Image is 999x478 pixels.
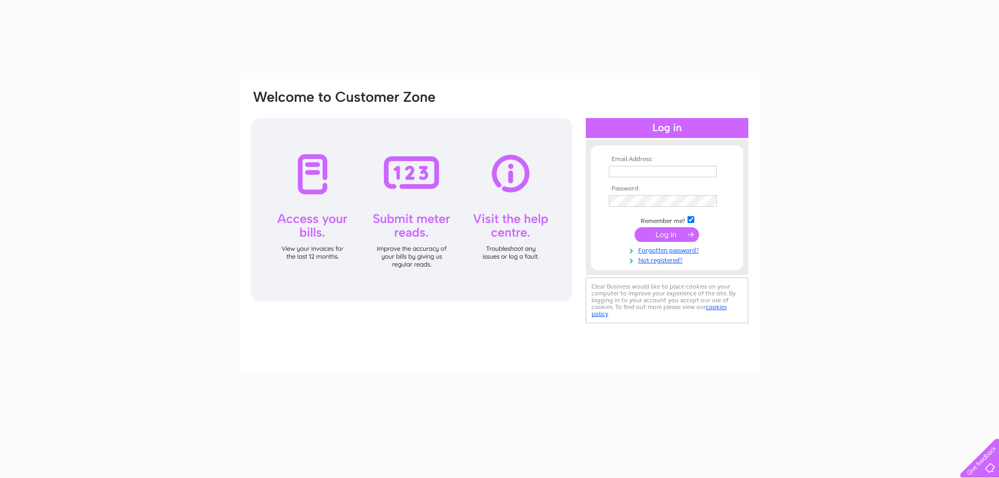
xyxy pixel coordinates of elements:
th: Password: [606,185,728,193]
th: Email Address: [606,156,728,163]
div: Clear Business would like to place cookies on your computer to improve your experience of the sit... [586,278,748,323]
input: Submit [635,227,699,242]
a: cookies policy [592,303,727,317]
a: Forgotten password? [609,245,728,254]
td: Remember me? [606,215,728,225]
a: Not registered? [609,254,728,264]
